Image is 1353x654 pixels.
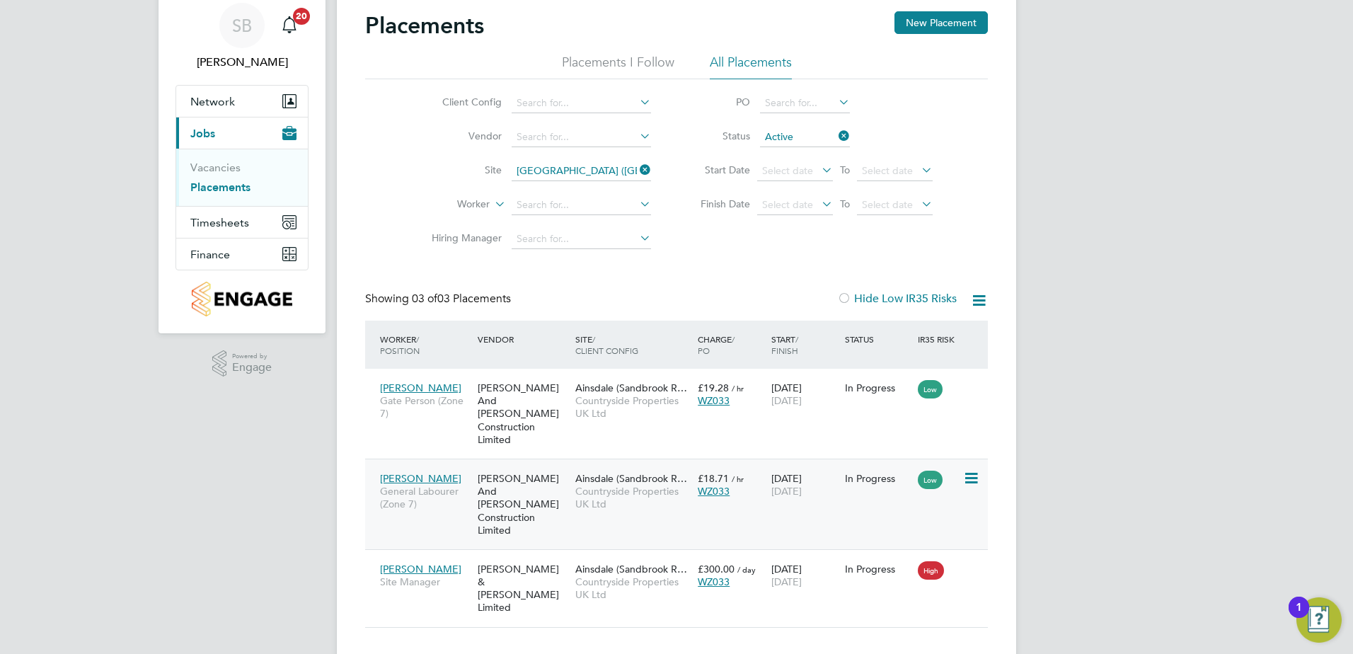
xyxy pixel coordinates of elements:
[175,282,309,316] a: Go to home page
[862,198,913,211] span: Select date
[575,575,691,601] span: Countryside Properties UK Ltd
[376,326,474,363] div: Worker
[686,197,750,210] label: Finish Date
[575,472,687,485] span: Ainsdale (Sandbrook R…
[836,161,854,179] span: To
[760,93,850,113] input: Search for...
[190,216,249,229] span: Timesheets
[698,472,729,485] span: £18.71
[474,374,572,453] div: [PERSON_NAME] And [PERSON_NAME] Construction Limited
[232,16,252,35] span: SB
[176,117,308,149] button: Jobs
[176,239,308,270] button: Finance
[380,485,471,510] span: General Labourer (Zone 7)
[420,231,502,244] label: Hiring Manager
[512,127,651,147] input: Search for...
[365,292,514,306] div: Showing
[845,563,911,575] div: In Progress
[380,472,461,485] span: [PERSON_NAME]
[894,11,988,34] button: New Placement
[293,8,310,25] span: 20
[474,465,572,544] div: [PERSON_NAME] And [PERSON_NAME] Construction Limited
[710,54,792,79] li: All Placements
[845,381,911,394] div: In Progress
[760,127,850,147] input: Select one
[845,472,911,485] div: In Progress
[512,161,651,181] input: Search for...
[190,180,251,194] a: Placements
[771,575,802,588] span: [DATE]
[474,556,572,621] div: [PERSON_NAME] & [PERSON_NAME] Limited
[698,563,735,575] span: £300.00
[175,54,309,71] span: Samantha Bolshaw
[698,575,730,588] span: WZ033
[686,163,750,176] label: Start Date
[232,362,272,374] span: Engage
[737,564,756,575] span: / day
[380,394,471,420] span: Gate Person (Zone 7)
[408,197,490,212] label: Worker
[732,474,744,484] span: / hr
[474,326,572,352] div: Vendor
[275,3,304,48] a: 20
[365,11,484,40] h2: Placements
[698,485,730,498] span: WZ033
[420,96,502,108] label: Client Config
[575,485,691,510] span: Countryside Properties UK Ltd
[698,394,730,407] span: WZ033
[380,333,420,356] span: / Position
[176,207,308,238] button: Timesheets
[918,471,943,489] span: Low
[836,195,854,213] span: To
[771,333,798,356] span: / Finish
[190,127,215,140] span: Jobs
[732,383,744,394] span: / hr
[575,381,687,394] span: Ainsdale (Sandbrook R…
[412,292,511,306] span: 03 Placements
[698,381,729,394] span: £19.28
[175,3,309,71] a: SB[PERSON_NAME]
[914,326,963,352] div: IR35 Risk
[376,374,988,386] a: [PERSON_NAME]Gate Person (Zone 7)[PERSON_NAME] And [PERSON_NAME] Construction LimitedAinsdale (Sa...
[376,555,988,567] a: [PERSON_NAME]Site Manager[PERSON_NAME] & [PERSON_NAME] LimitedAinsdale (Sandbrook R…Countryside P...
[918,380,943,398] span: Low
[768,556,841,595] div: [DATE]
[232,350,272,362] span: Powered by
[512,229,651,249] input: Search for...
[420,130,502,142] label: Vendor
[212,350,272,377] a: Powered byEngage
[176,149,308,206] div: Jobs
[768,465,841,505] div: [DATE]
[190,95,235,108] span: Network
[575,333,638,356] span: / Client Config
[380,563,461,575] span: [PERSON_NAME]
[575,563,687,575] span: Ainsdale (Sandbrook R…
[376,464,988,476] a: [PERSON_NAME]General Labourer (Zone 7)[PERSON_NAME] And [PERSON_NAME] Construction LimitedAinsdal...
[686,96,750,108] label: PO
[412,292,437,306] span: 03 of
[192,282,292,316] img: countryside-properties-logo-retina.png
[190,161,241,174] a: Vacancies
[686,130,750,142] label: Status
[768,326,841,363] div: Start
[572,326,694,363] div: Site
[762,198,813,211] span: Select date
[762,164,813,177] span: Select date
[380,381,461,394] span: [PERSON_NAME]
[771,485,802,498] span: [DATE]
[841,326,915,352] div: Status
[562,54,674,79] li: Placements I Follow
[694,326,768,363] div: Charge
[918,561,944,580] span: High
[768,374,841,414] div: [DATE]
[190,248,230,261] span: Finance
[771,394,802,407] span: [DATE]
[837,292,957,306] label: Hide Low IR35 Risks
[698,333,735,356] span: / PO
[420,163,502,176] label: Site
[512,93,651,113] input: Search for...
[512,195,651,215] input: Search for...
[1296,607,1302,626] div: 1
[575,394,691,420] span: Countryside Properties UK Ltd
[176,86,308,117] button: Network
